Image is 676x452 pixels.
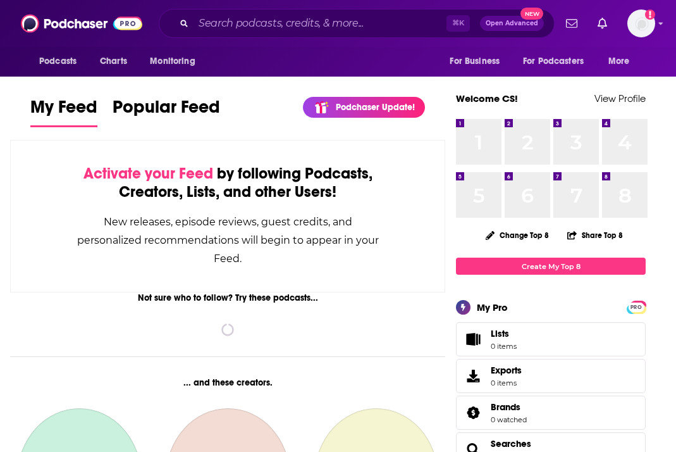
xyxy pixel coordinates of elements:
a: View Profile [594,92,646,104]
img: Podchaser - Follow, Share and Rate Podcasts [21,11,142,35]
span: PRO [629,303,644,312]
button: open menu [599,49,646,73]
span: Open Advanced [486,20,538,27]
a: Show notifications dropdown [561,13,582,34]
button: Open AdvancedNew [480,16,544,31]
span: Podcasts [39,53,77,70]
button: Change Top 8 [478,227,556,243]
img: User Profile [627,9,655,37]
a: Lists [456,322,646,356]
div: New releases, episode reviews, guest credits, and personalized recommendations will begin to appe... [74,213,381,268]
span: Exports [491,365,522,376]
div: My Pro [477,301,508,313]
div: ... and these creators. [10,377,445,388]
span: Logged in as collectedstrategies [627,9,655,37]
span: Exports [460,367,486,385]
button: Share Top 8 [567,223,624,248]
a: My Feed [30,96,97,127]
span: For Business [450,53,500,70]
button: Show profile menu [627,9,655,37]
a: 0 watched [491,415,527,424]
a: Exports [456,359,646,393]
button: open menu [141,49,211,73]
a: Welcome CS! [456,92,518,104]
a: Charts [92,49,135,73]
span: For Podcasters [523,53,584,70]
a: Popular Feed [113,96,220,127]
button: open menu [441,49,515,73]
p: Podchaser Update! [336,102,415,113]
input: Search podcasts, credits, & more... [194,13,446,34]
span: Charts [100,53,127,70]
span: Monitoring [150,53,195,70]
a: Searches [491,438,531,449]
span: Lists [491,328,509,339]
span: 0 items [491,342,517,351]
span: 0 items [491,379,522,387]
svg: Add a profile image [645,9,655,20]
span: Brands [491,401,520,413]
span: Brands [456,396,646,430]
a: PRO [629,302,644,311]
button: open menu [515,49,602,73]
span: Lists [491,328,517,339]
a: Show notifications dropdown [593,13,612,34]
span: My Feed [30,96,97,125]
span: Popular Feed [113,96,220,125]
span: Lists [460,330,486,348]
a: Brands [491,401,527,413]
button: open menu [30,49,93,73]
a: Create My Top 8 [456,258,646,275]
div: Not sure who to follow? Try these podcasts... [10,292,445,303]
span: ⌘ K [446,15,470,32]
span: Activate your Feed [83,164,213,183]
div: Search podcasts, credits, & more... [159,9,555,38]
span: More [608,53,630,70]
a: Brands [460,404,486,422]
span: New [520,8,543,20]
div: by following Podcasts, Creators, Lists, and other Users! [74,165,381,201]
